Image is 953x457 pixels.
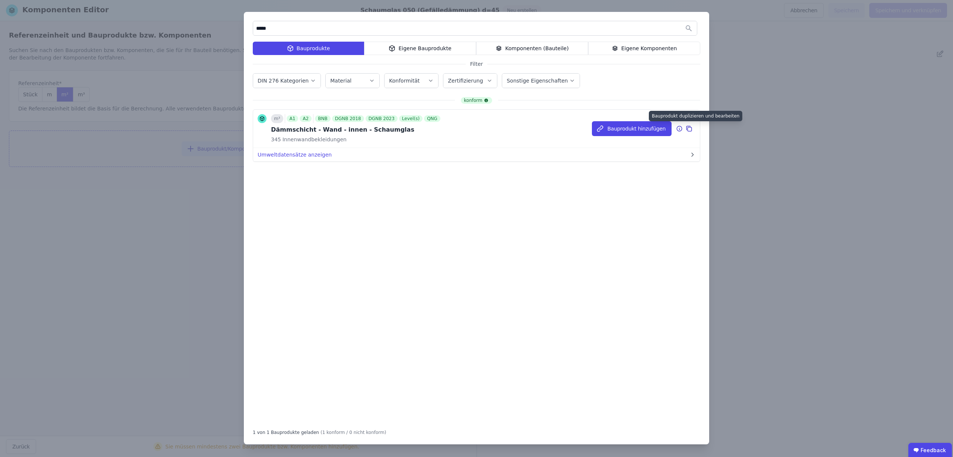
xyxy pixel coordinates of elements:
[399,115,423,122] div: Level(s)
[258,78,310,84] label: DIN 276 Kategorien
[502,74,580,88] button: Sonstige Eigenschaften
[476,42,588,55] div: Komponenten (Bauteile)
[448,78,484,84] label: Zertifizierung
[281,136,347,143] span: Innenwandbekleidungen
[326,74,379,88] button: Material
[385,74,438,88] button: Konformität
[461,97,492,104] div: konform
[271,114,283,123] div: m³
[366,115,398,122] div: DGNB 2023
[389,78,421,84] label: Konformität
[443,74,497,88] button: Zertifizierung
[364,42,476,55] div: Eigene Bauprodukte
[253,148,700,161] button: Umweltdatensätze anzeigen
[321,427,386,435] div: (1 konform / 0 nicht konform)
[253,427,319,435] div: 1 von 1 Bauprodukte geladen
[507,78,569,84] label: Sonstige Eigenschaften
[253,74,321,88] button: DIN 276 Kategorien
[287,115,299,122] div: A1
[271,125,442,134] div: Dämmschicht - Wand - innen - Schaumglas
[424,115,440,122] div: QNG
[253,42,364,55] div: Bauprodukte
[300,115,312,122] div: A2
[330,78,353,84] label: Material
[332,115,364,122] div: DGNB 2018
[588,42,700,55] div: Eigene Komponenten
[466,60,488,68] span: Filter
[315,115,330,122] div: BNB
[271,136,281,143] span: 345
[592,121,672,136] button: Bauprodukt hinzufügen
